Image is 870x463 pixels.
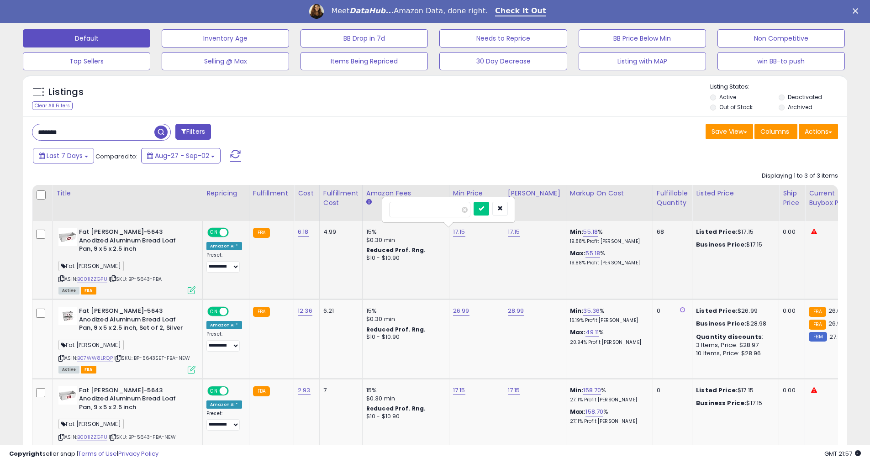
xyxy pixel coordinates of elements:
a: 158.70 [583,386,601,395]
div: 6.21 [323,307,355,315]
a: 35.36 [583,306,600,316]
span: Fat [PERSON_NAME] [58,261,124,271]
img: Profile image for Georgie [309,4,324,19]
span: FBA [81,287,96,295]
button: Last 7 Days [33,148,94,163]
a: 28.99 [508,306,524,316]
a: Privacy Policy [118,449,158,458]
button: BB Price Below Min [579,29,706,47]
button: Items Being Repriced [301,52,428,70]
div: 68 [657,228,685,236]
a: 49.11 [585,328,599,337]
div: $10 - $10.90 [366,333,442,341]
b: Business Price: [696,240,746,249]
a: Terms of Use [78,449,117,458]
div: Listed Price [696,189,775,198]
button: Columns [754,124,797,139]
div: 0 [657,386,685,395]
b: Min: [570,227,584,236]
th: The percentage added to the cost of goods (COGS) that forms the calculator for Min & Max prices. [566,185,653,221]
div: 4.99 [323,228,355,236]
div: % [570,307,646,324]
span: OFF [227,387,242,395]
p: 19.88% Profit [PERSON_NAME] [570,238,646,245]
div: 0.00 [783,228,798,236]
span: Aug-27 - Sep-02 [155,151,209,160]
div: Fulfillment Cost [323,189,359,208]
div: 10 Items, Price: $28.96 [696,349,772,358]
p: 27.11% Profit [PERSON_NAME] [570,397,646,403]
p: 27.11% Profit [PERSON_NAME] [570,418,646,425]
div: Fulfillable Quantity [657,189,688,208]
div: Amazon AI * [206,400,242,409]
span: ON [208,387,220,395]
strong: Copyright [9,449,42,458]
b: Business Price: [696,319,746,328]
a: 12.36 [298,306,312,316]
div: % [570,328,646,345]
label: Archived [788,103,812,111]
span: ON [208,308,220,316]
b: Min: [570,386,584,395]
a: B001IZZGPU [77,275,107,283]
div: Amazon Fees [366,189,445,198]
div: [PERSON_NAME] [508,189,562,198]
div: 3 Items, Price: $28.97 [696,341,772,349]
div: Current Buybox Price [809,189,856,208]
p: 16.19% Profit [PERSON_NAME] [570,317,646,324]
b: Business Price: [696,399,746,407]
div: $17.15 [696,228,772,236]
a: 17.15 [453,386,465,395]
button: Filters [175,124,211,140]
a: 6.18 [298,227,309,237]
div: $28.98 [696,320,772,328]
div: 0.00 [783,386,798,395]
a: 26.99 [453,306,469,316]
div: ASIN: [58,228,195,293]
div: Displaying 1 to 3 of 3 items [762,172,838,180]
div: Fulfillment [253,189,290,198]
i: DataHub... [349,6,394,15]
button: Selling @ Max [162,52,289,70]
span: | SKU: BP-5643SET-FBA-NEW [114,354,190,362]
div: $0.30 min [366,315,442,323]
div: ASIN: [58,386,195,452]
b: Fat [PERSON_NAME]-5643 Anodized Aluminum Bread Loaf Pan, 9 x 5 x 2.5 inch [79,228,190,256]
div: 15% [366,386,442,395]
button: Top Sellers [23,52,150,70]
a: 2.93 [298,386,311,395]
small: FBM [809,332,827,342]
a: 17.15 [508,386,520,395]
div: Markup on Cost [570,189,649,198]
span: FBA [81,366,96,374]
div: Min Price [453,189,500,198]
b: Reduced Prof. Rng. [366,326,426,333]
div: Title [56,189,199,198]
div: Ship Price [783,189,801,208]
span: 26.99 [828,319,845,328]
span: | SKU: BP-5643-FBA [109,275,162,283]
div: % [570,386,646,403]
a: 17.15 [508,227,520,237]
h5: Listings [48,86,84,99]
span: | SKU: BP-5643-FBA-NEW [109,433,176,441]
b: Fat [PERSON_NAME]-5643 Anodized Aluminum Bread Loaf Pan, 9 x 5 x 2.5 inch [79,386,190,414]
div: 15% [366,307,442,315]
a: 158.70 [585,407,603,416]
span: ON [208,229,220,237]
small: FBA [253,386,270,396]
span: 26.08 [828,306,845,315]
div: Amazon AI * [206,321,242,329]
img: 31MtS+i5IzL._SL40_.jpg [58,386,77,405]
b: Reduced Prof. Rng. [366,405,426,412]
b: Listed Price: [696,306,738,315]
button: 30 Day Decrease [439,52,567,70]
div: $10 - $10.90 [366,413,442,421]
a: 17.15 [453,227,465,237]
div: Clear All Filters [32,101,73,110]
button: Listing with MAP [579,52,706,70]
div: 7 [323,386,355,395]
small: FBA [809,307,826,317]
div: ASIN: [58,307,195,372]
a: 55.18 [583,227,598,237]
